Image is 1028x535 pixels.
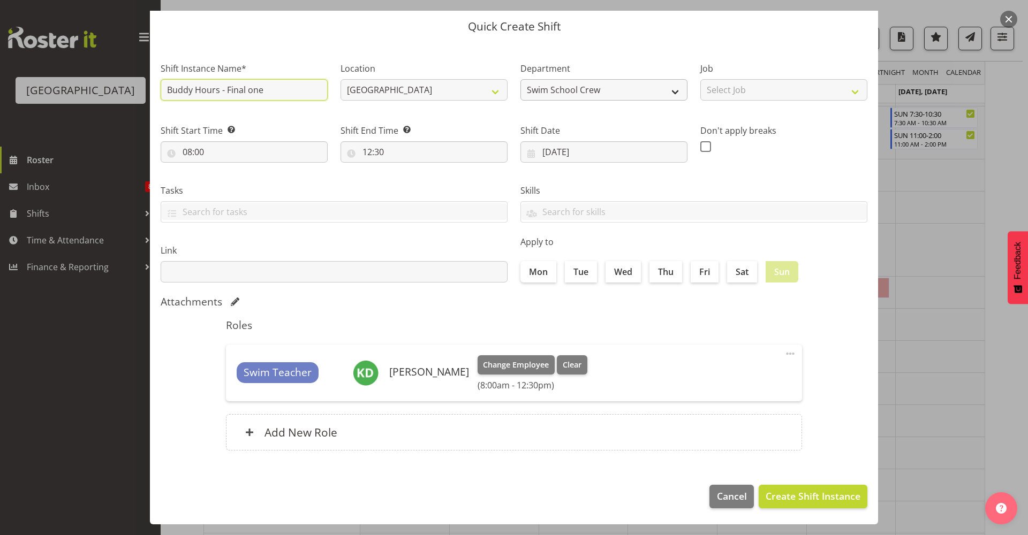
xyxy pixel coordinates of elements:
input: Click to select... [341,141,508,163]
button: Feedback - Show survey [1008,231,1028,304]
label: Wed [606,261,641,282]
label: Skills [520,184,867,197]
img: help-xxl-2.png [996,503,1007,514]
label: Fri [691,261,719,282]
label: Thu [649,261,682,282]
label: Link [161,244,508,257]
button: Change Employee [478,355,555,374]
label: Apply to [520,235,867,248]
label: Shift End Time [341,124,508,137]
label: Shift Date [520,124,687,137]
input: Shift Instance Name [161,79,328,101]
button: Cancel [709,485,753,508]
label: Shift Instance Name* [161,62,328,75]
label: Sat [727,261,757,282]
label: Department [520,62,687,75]
span: Create Shift Instance [766,489,860,503]
label: Shift Start Time [161,124,328,137]
h5: Roles [226,319,802,332]
label: Sun [766,261,798,282]
input: Click to select... [161,141,328,163]
span: Change Employee [483,359,549,371]
h6: (8:00am - 12:30pm) [478,380,587,391]
img: kaelah-dondero11475.jpg [353,360,379,386]
label: Tasks [161,184,508,197]
h6: Add New Role [264,425,337,439]
input: Search for skills [521,203,867,220]
input: Click to select... [520,141,687,163]
p: Quick Create Shift [161,21,867,32]
button: Clear [557,355,587,374]
span: Clear [563,359,581,371]
label: Job [700,62,867,75]
span: Feedback [1013,242,1023,279]
label: Don't apply breaks [700,124,867,137]
label: Tue [565,261,597,282]
input: Search for tasks [161,203,507,220]
h6: [PERSON_NAME] [389,366,469,378]
span: Swim Teacher [244,365,312,380]
h5: Attachments [161,295,222,308]
label: Mon [520,261,556,282]
label: Location [341,62,508,75]
span: Cancel [717,489,747,503]
button: Create Shift Instance [759,485,867,508]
